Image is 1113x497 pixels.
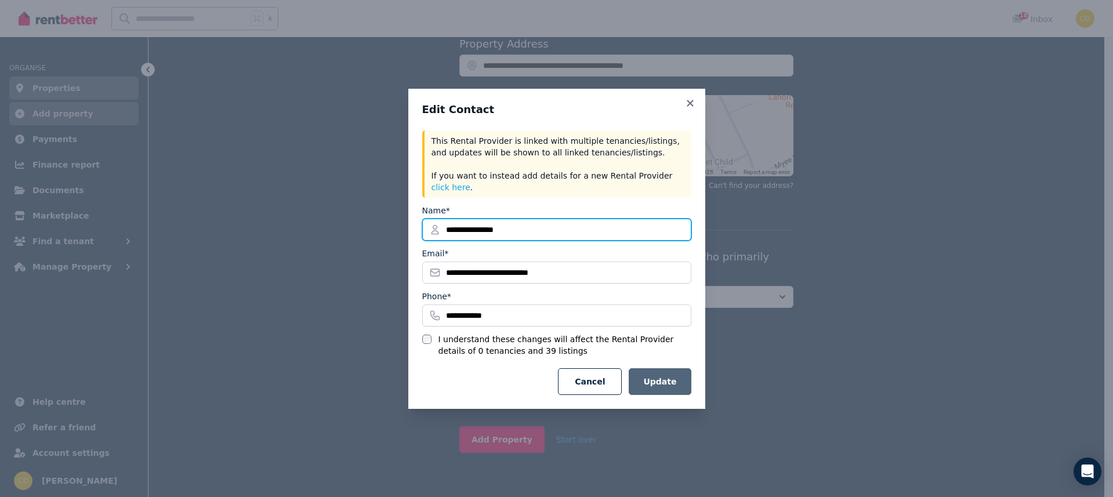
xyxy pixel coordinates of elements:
[422,103,691,117] h3: Edit Contact
[432,182,470,193] button: click here
[422,205,450,216] label: Name*
[629,368,691,395] button: Update
[432,135,684,193] p: This Rental Provider is linked with multiple tenancies/listings, and updates will be shown to all...
[422,248,449,259] label: Email*
[438,333,691,357] label: I understand these changes will affect the Rental Provider details of 0 tenancies and 39 listings
[422,291,451,302] label: Phone*
[1074,458,1101,485] div: Open Intercom Messenger
[558,368,622,395] button: Cancel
